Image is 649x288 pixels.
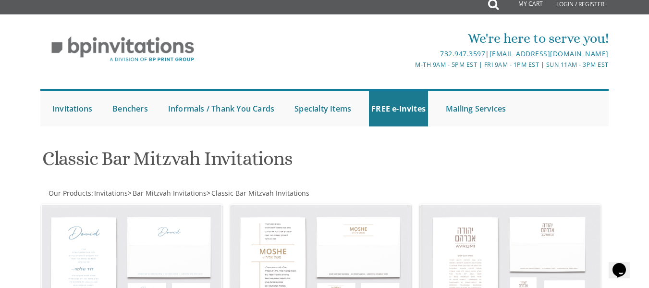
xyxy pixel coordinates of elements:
[133,188,207,198] span: Bar Mitzvah Invitations
[210,188,309,198] a: Classic Bar Mitzvah Invitations
[166,91,277,126] a: Informals / Thank You Cards
[132,188,207,198] a: Bar Mitzvah Invitations
[110,91,150,126] a: Benchers
[230,48,609,60] div: |
[48,188,91,198] a: Our Products
[50,91,95,126] a: Invitations
[230,60,609,70] div: M-Th 9am - 5pm EST | Fri 9am - 1pm EST | Sun 11am - 3pm EST
[40,29,205,69] img: BP Invitation Loft
[369,91,428,126] a: FREE e-Invites
[40,188,324,198] div: :
[443,91,508,126] a: Mailing Services
[128,188,207,198] span: >
[42,148,414,176] h1: Classic Bar Mitzvah Invitations
[211,188,309,198] span: Classic Bar Mitzvah Invitations
[230,29,609,48] div: We're here to serve you!
[609,250,639,278] iframe: chat widget
[94,188,128,198] span: Invitations
[490,49,609,58] a: [EMAIL_ADDRESS][DOMAIN_NAME]
[93,188,128,198] a: Invitations
[207,188,309,198] span: >
[440,49,485,58] a: 732.947.3597
[292,91,354,126] a: Specialty Items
